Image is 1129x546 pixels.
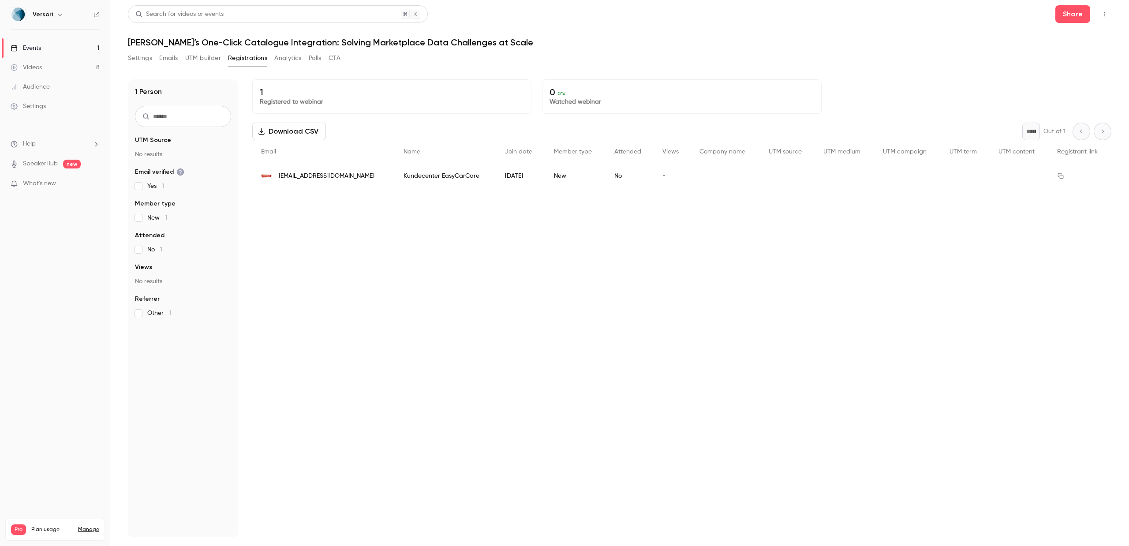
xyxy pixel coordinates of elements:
[823,149,860,155] span: UTM medium
[160,247,162,253] span: 1
[11,524,26,535] span: Pro
[169,310,171,316] span: 1
[557,90,565,97] span: 0 %
[699,149,745,155] span: Company name
[159,51,178,65] button: Emails
[11,63,42,72] div: Videos
[147,213,167,222] span: New
[662,149,679,155] span: Views
[260,97,524,106] p: Registered to webinar
[135,168,184,176] span: Email verified
[147,182,164,191] span: Yes
[128,37,1111,48] h1: [PERSON_NAME]’s One-Click Catalogue Integration: Solving Marketplace Data Challenges at Scale
[135,136,171,145] span: UTM Source
[63,160,81,168] span: new
[505,149,532,155] span: Join date
[309,51,322,65] button: Polls
[11,139,100,149] li: help-dropdown-opener
[606,164,654,188] div: No
[998,149,1035,155] span: UTM content
[329,51,340,65] button: CTA
[279,172,374,181] span: [EMAIL_ADDRESS][DOMAIN_NAME]
[135,231,164,240] span: Attended
[147,309,171,318] span: Other
[1055,5,1090,23] button: Share
[950,149,977,155] span: UTM term
[769,149,802,155] span: UTM source
[23,139,36,149] span: Help
[1057,149,1098,155] span: Registrant link
[11,44,41,52] div: Events
[496,164,545,188] div: [DATE]
[252,140,1111,188] div: People list
[135,295,160,303] span: Referrer
[654,164,691,188] div: -
[135,86,162,97] h1: 1 Person
[135,277,231,286] p: No results
[261,171,272,181] img: easycarcare.dk
[185,51,221,65] button: UTM builder
[23,159,58,168] a: SpeakerHub
[135,136,231,318] section: facet-groups
[23,179,56,188] span: What's new
[135,263,152,272] span: Views
[404,149,420,155] span: Name
[11,82,50,91] div: Audience
[883,149,927,155] span: UTM campaign
[165,215,167,221] span: 1
[147,245,162,254] span: No
[550,87,814,97] p: 0
[31,526,73,533] span: Plan usage
[89,180,100,188] iframe: Noticeable Trigger
[11,102,46,111] div: Settings
[135,10,224,19] div: Search for videos or events
[11,7,25,22] img: Versori
[162,183,164,189] span: 1
[614,149,641,155] span: Attended
[252,123,326,140] button: Download CSV
[395,164,496,188] div: Kundecenter EasyCarCare
[78,526,99,533] a: Manage
[274,51,302,65] button: Analytics
[135,199,176,208] span: Member type
[228,51,267,65] button: Registrations
[550,97,814,106] p: Watched webinar
[261,149,276,155] span: Email
[1043,127,1065,136] p: Out of 1
[554,149,592,155] span: Member type
[545,164,606,188] div: New
[128,51,152,65] button: Settings
[260,87,524,97] p: 1
[33,10,53,19] h6: Versori
[135,150,231,159] p: No results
